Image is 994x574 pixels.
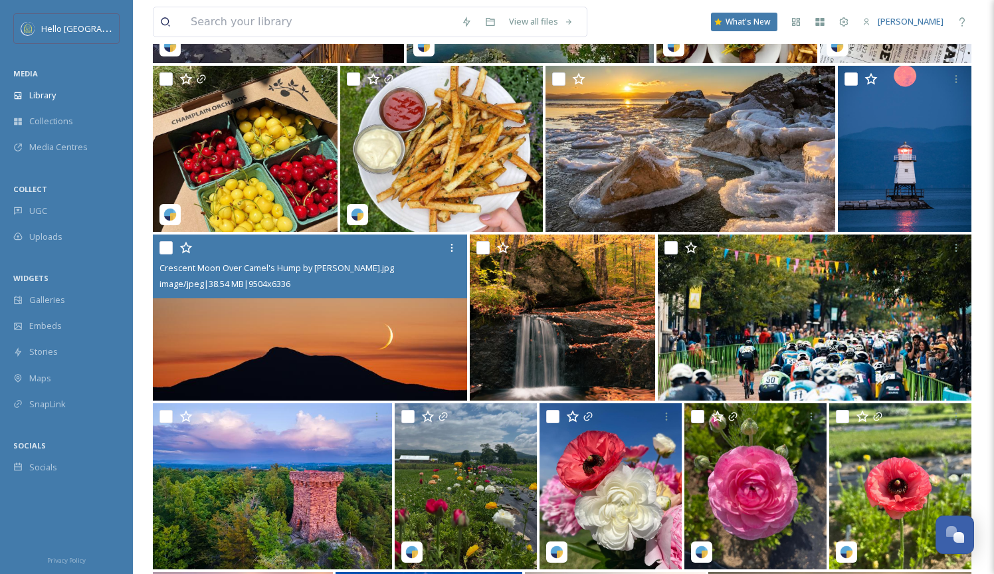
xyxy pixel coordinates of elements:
[405,545,419,559] img: snapsea-logo.png
[41,22,148,35] span: Hello [GEOGRAPHIC_DATA]
[153,235,467,401] img: Crescent Moon Over Camel's Hump by Ian MacDonald.jpg
[159,278,290,290] span: image/jpeg | 38.54 MB | 9504 x 6336
[470,235,655,401] img: Waterfall and Fall Foliage in Vermont by Ian MacDonald.jpg
[684,403,827,569] img: Pink Ranunculus at Isham Family Farm by ishamfamilyfarm.jpg
[711,13,777,31] a: What's New
[550,545,563,559] img: snapsea-logo.png
[159,262,394,274] span: Crescent Moon Over Camel's Hump by [PERSON_NAME].jpg
[840,545,853,559] img: snapsea-logo.png
[29,89,56,102] span: Library
[21,22,35,35] img: images.png
[184,7,454,37] input: Search your library
[29,398,66,411] span: SnapLink
[395,403,537,569] img: Flowers Blooming at Isham Family Farm by ishamfamilyfarm.jpg
[163,39,177,52] img: snapsea-logo.png
[153,66,338,232] img: hotelvermont-17903734116200190.jpg
[340,66,543,232] img: hotelvermont-3856646.jpg
[29,372,51,385] span: Maps
[829,403,971,569] img: Bloomed Ranunculus at Isham Family Farm by ishamfamilyfarm.jpg
[13,273,49,283] span: WIDGETS
[47,556,86,565] span: Privacy Policy
[856,9,950,35] a: [PERSON_NAME]
[13,184,47,194] span: COLLECT
[936,516,974,554] button: Open Chat
[29,345,58,358] span: Stories
[29,461,57,474] span: Socials
[29,320,62,332] span: Embeds
[838,66,971,232] img: Moon Over Lighthouse on Lake Champlain by Ian MacDonald.jpg
[658,235,971,401] img: Cyclists Through Church Street Marketplace by Ian MacDonald.jpg
[417,39,431,52] img: snapsea-logo.png
[153,403,392,569] img: Ethan Allen Tower at Sunset by Ian MacDonald.jpg
[47,551,86,567] a: Privacy Policy
[29,231,62,243] span: Uploads
[502,9,580,35] a: View all files
[667,39,680,52] img: snapsea-logo.png
[29,115,73,128] span: Collections
[695,545,708,559] img: snapsea-logo.png
[540,403,682,569] img: Ranunculus at Isham Family Farm by ishamfamilyfarm.jpg
[351,208,364,221] img: snapsea-logo.png
[546,66,835,232] img: Lake Champlain's Icy Shoreline by Ian MacDonald.jpg
[29,141,88,153] span: Media Centres
[13,68,38,78] span: MEDIA
[29,294,65,306] span: Galleries
[13,440,46,450] span: SOCIALS
[29,205,47,217] span: UGC
[163,208,177,221] img: snapsea-logo.png
[831,39,844,52] img: snapsea-logo.png
[878,15,944,27] span: [PERSON_NAME]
